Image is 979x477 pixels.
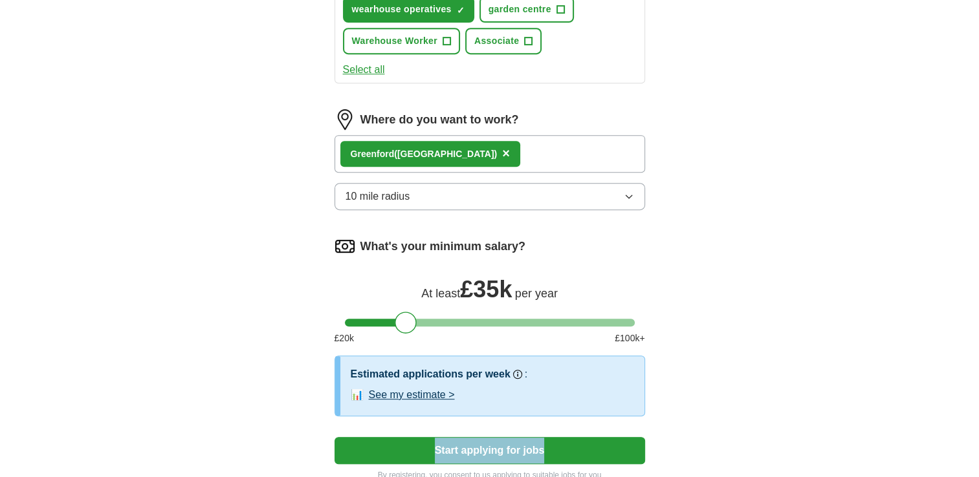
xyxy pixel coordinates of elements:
[465,28,542,54] button: Associate
[369,387,455,403] button: See my estimate >
[335,437,645,464] button: Start applying for jobs
[502,146,510,160] span: ×
[515,287,558,300] span: per year
[335,236,355,257] img: salary.png
[351,366,511,382] h3: Estimated applications per week
[352,34,437,48] span: Warehouse Worker
[335,332,354,345] span: £ 20 k
[351,147,498,161] div: Greenford
[474,34,519,48] span: Associate
[360,238,525,255] label: What's your minimum salary?
[394,149,497,159] span: ([GEOGRAPHIC_DATA])
[525,366,527,382] h3: :
[360,111,519,129] label: Where do you want to work?
[460,276,512,302] span: £ 35k
[352,3,452,16] span: wearhouse operatives
[502,144,510,164] button: ×
[335,109,355,130] img: location.png
[343,62,385,78] button: Select all
[489,3,551,16] span: garden centre
[335,183,645,210] button: 10 mile radius
[346,189,410,204] span: 10 mile radius
[343,28,460,54] button: Warehouse Worker
[421,287,460,300] span: At least
[457,5,465,16] span: ✓
[351,387,364,403] span: 📊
